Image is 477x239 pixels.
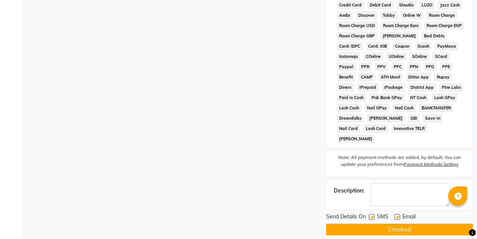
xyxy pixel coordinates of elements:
[378,73,403,82] span: ATH Movil
[432,93,458,102] span: Lash GPay
[386,52,407,61] span: UOnline
[377,213,388,222] span: SMS
[408,93,429,102] span: NT Cash
[380,32,419,40] span: [PERSON_NAME]
[337,52,361,61] span: Instamojo
[337,93,366,102] span: Paid in Cash
[364,124,388,133] span: Lash Card
[423,114,443,123] span: Save-In
[438,1,462,10] span: Jazz Cash
[415,42,432,51] span: Gcash
[337,114,364,123] span: Dreamfolks
[337,21,378,30] span: Room Charge USD
[381,21,421,30] span: Room Charge Euro
[380,11,398,20] span: Tabby
[404,161,458,168] label: Payment Methods Setting
[440,63,453,71] span: PPE
[367,1,394,10] span: Debit Card
[406,73,432,82] span: Dittor App
[410,52,430,61] span: SOnline
[408,114,420,123] span: SBI
[391,124,427,133] span: Innovative TELR
[419,1,435,10] span: LUZO
[337,63,356,71] span: Paypal
[334,154,466,171] label: Note: All payment methods are added, by default. You can update your preferences from
[407,63,420,71] span: PPN
[422,32,447,40] span: Bad Debts
[424,63,437,71] span: PPG
[426,11,457,20] span: Room Charge
[359,63,372,71] span: PPR
[337,124,361,133] span: Nail Card
[391,63,404,71] span: PPC
[326,224,473,236] button: Checkout
[393,104,416,112] span: Nail Cash
[326,213,366,222] span: Send Details On
[375,63,388,71] span: PPV
[382,83,405,92] span: iPackage
[408,83,437,92] span: District App
[393,42,412,51] span: Coupon
[401,11,424,20] span: Online W
[435,42,458,51] span: PayMaya
[432,52,450,61] span: SCard
[424,21,464,30] span: Room Charge EGP
[367,114,405,123] span: [PERSON_NAME]
[439,83,463,92] span: Pine Labs
[364,52,383,61] span: COnline
[334,187,364,195] div: Description:
[365,104,390,112] span: Nail GPay
[337,42,363,51] span: Card: IDFC
[337,104,362,112] span: Lash Cash
[366,42,390,51] span: Card: IOB
[359,73,375,82] span: CAMP
[419,104,454,112] span: BANKTANSFER
[369,93,405,102] span: Pnb Bank GPay
[397,1,416,10] span: Shoutlo
[434,73,452,82] span: Rupay
[337,135,375,143] span: [PERSON_NAME]
[337,83,354,92] span: Diners
[356,11,377,20] span: Discover
[337,11,353,20] span: AmEx
[337,73,356,82] span: Benefit
[337,32,377,40] span: Room Charge GBP
[403,213,416,222] span: Email
[357,83,379,92] span: iPrepaid
[337,1,364,10] span: Credit Card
